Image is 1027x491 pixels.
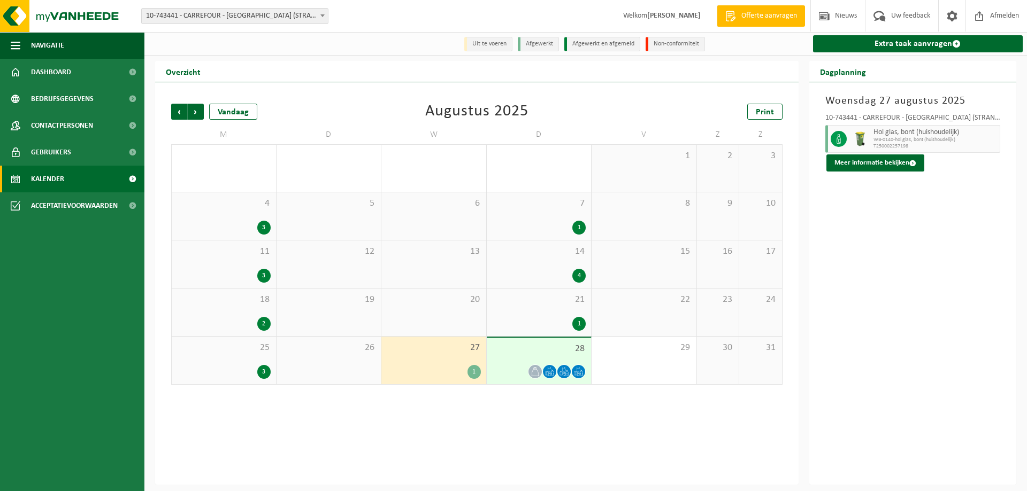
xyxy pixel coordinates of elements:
[282,246,376,258] span: 12
[809,61,877,82] h2: Dagplanning
[739,11,800,21] span: Offerte aanvragen
[177,294,271,306] span: 18
[745,246,776,258] span: 17
[177,342,271,354] span: 25
[282,342,376,354] span: 26
[31,192,118,219] span: Acceptatievoorwaarden
[702,198,734,209] span: 9
[467,365,481,379] div: 1
[745,294,776,306] span: 24
[387,342,481,354] span: 27
[697,125,740,144] td: Z
[702,294,734,306] span: 23
[745,198,776,209] span: 10
[155,61,211,82] h2: Overzicht
[745,150,776,162] span: 3
[597,246,691,258] span: 15
[564,37,640,51] li: Afgewerkt en afgemeld
[825,93,1001,109] h3: Woensdag 27 augustus 2025
[572,269,586,283] div: 4
[592,125,697,144] td: V
[31,166,64,192] span: Kalender
[31,32,64,59] span: Navigatie
[572,221,586,235] div: 1
[572,317,586,331] div: 1
[31,139,71,166] span: Gebruikers
[813,35,1023,52] a: Extra taak aanvragen
[492,246,586,258] span: 14
[756,108,774,116] span: Print
[873,128,998,137] span: Hol glas, bont (huishoudelijk)
[702,246,734,258] span: 16
[747,104,783,120] a: Print
[387,294,481,306] span: 20
[381,125,487,144] td: W
[257,365,271,379] div: 3
[702,150,734,162] span: 2
[171,104,187,120] span: Vorige
[646,37,705,51] li: Non-conformiteit
[702,342,734,354] span: 30
[739,125,782,144] td: Z
[717,5,805,27] a: Offerte aanvragen
[177,198,271,209] span: 4
[518,37,559,51] li: Afgewerkt
[826,154,924,172] button: Meer informatie bekijken
[492,294,586,306] span: 21
[257,317,271,331] div: 2
[873,143,998,150] span: T250002257198
[492,198,586,209] span: 7
[647,12,701,20] strong: [PERSON_NAME]
[387,246,481,258] span: 13
[597,294,691,306] span: 22
[141,8,328,24] span: 10-743441 - CARREFOUR - KOKSIJDE (STRANDLAAN) 691 - KOKSIJDE
[597,342,691,354] span: 29
[597,150,691,162] span: 1
[257,269,271,283] div: 3
[277,125,382,144] td: D
[31,59,71,85] span: Dashboard
[177,246,271,258] span: 11
[282,198,376,209] span: 5
[745,342,776,354] span: 31
[209,104,257,120] div: Vandaag
[171,125,277,144] td: M
[825,114,1001,125] div: 10-743441 - CARREFOUR - [GEOGRAPHIC_DATA] (STRANDLAAN) 691 - KOKSIJDE
[597,198,691,209] span: 8
[31,112,93,139] span: Contactpersonen
[31,85,94,112] span: Bedrijfsgegevens
[464,37,512,51] li: Uit te voeren
[852,131,868,147] img: WB-0140-HPE-GN-50
[873,137,998,143] span: WB-0140-hol glas, bont (huishoudelijk)
[188,104,204,120] span: Volgende
[257,221,271,235] div: 3
[282,294,376,306] span: 19
[425,104,528,120] div: Augustus 2025
[492,343,586,355] span: 28
[142,9,328,24] span: 10-743441 - CARREFOUR - KOKSIJDE (STRANDLAAN) 691 - KOKSIJDE
[387,198,481,209] span: 6
[487,125,592,144] td: D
